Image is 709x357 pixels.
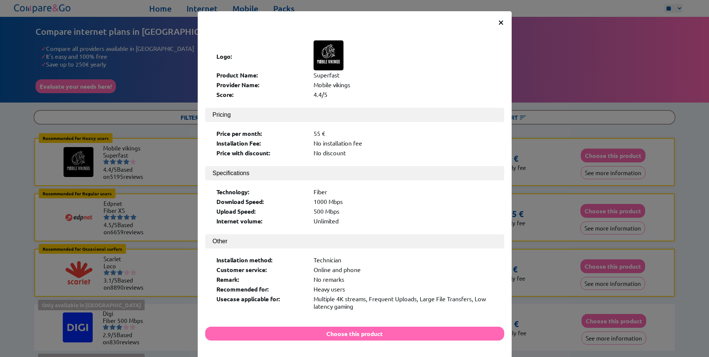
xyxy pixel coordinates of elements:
div: Unlimited [314,217,493,225]
img: Logo of Mobile vikings [314,40,343,70]
div: Usecase applicable for: [216,295,306,310]
div: Mobile vikings [314,81,493,89]
div: 4.4/5 [314,91,493,98]
div: Upload Speed: [216,207,306,215]
button: Choose this product [205,327,504,341]
b: Logo: [216,52,232,60]
span: × [498,15,504,28]
button: Specifications [205,166,504,180]
a: Choose this product [205,330,504,337]
button: Other [205,234,504,248]
div: Multiple 4K streams, Frequent Uploads, Large File Transfers, Low latency gaming [314,295,493,310]
div: Price with discount: [216,149,306,157]
div: Price per month: [216,129,306,137]
div: Recommended for: [216,285,306,293]
div: Customer service: [216,266,306,274]
div: Remark: [216,275,306,283]
div: Installation method: [216,256,306,264]
div: Download Speed: [216,198,306,205]
div: Online and phone [314,266,493,274]
div: No remarks [314,275,493,283]
div: No installation fee [314,139,493,147]
div: 55 € [314,129,493,137]
button: Pricing [205,108,504,122]
div: Score: [216,91,306,98]
div: Internet volume: [216,217,306,225]
div: Superfast [314,71,493,79]
div: Technology: [216,188,306,196]
div: 1000 Mbps [314,198,493,205]
div: Product Name: [216,71,306,79]
div: Fiber [314,188,493,196]
div: 500 Mbps [314,207,493,215]
div: Provider Name: [216,81,306,89]
div: Heavy users [314,285,493,293]
div: No discount [314,149,493,157]
div: Technician [314,256,493,264]
div: Installation Fee: [216,139,306,147]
